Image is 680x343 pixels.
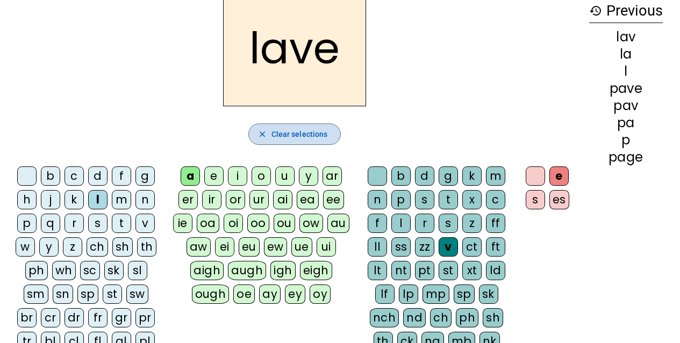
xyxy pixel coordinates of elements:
[589,99,663,112] div: pav
[439,261,458,280] div: st
[300,261,332,280] div: eigh
[486,214,505,233] div: ff
[24,284,48,304] div: sm
[415,261,434,280] div: pt
[87,237,108,257] div: ch
[462,190,482,209] div: x
[52,261,76,280] div: wh
[17,308,37,327] div: br
[423,284,449,304] div: mp
[77,284,98,304] div: sp
[317,237,336,257] div: ui
[486,166,505,186] div: m
[454,284,475,304] div: sp
[178,190,198,209] div: er
[483,308,503,327] div: sh
[88,308,108,327] div: fr
[462,237,482,257] div: ct
[187,237,211,257] div: aw
[16,237,35,257] div: w
[549,190,569,209] div: es
[299,214,323,233] div: ow
[88,190,108,209] div: l
[192,284,230,304] div: ough
[391,190,411,209] div: p
[173,214,192,233] div: ie
[126,284,148,304] div: sw
[103,284,122,304] div: st
[291,237,312,257] div: ue
[112,190,131,209] div: m
[399,284,418,304] div: lp
[368,214,387,233] div: f
[224,214,243,233] div: oi
[202,190,221,209] div: ir
[271,128,328,141] span: Clear selections
[589,82,663,95] div: pave
[249,190,269,209] div: ur
[285,284,305,304] div: ey
[135,166,155,186] div: g
[486,190,505,209] div: c
[137,237,156,257] div: th
[589,31,663,43] div: lav
[41,190,60,209] div: j
[486,261,505,280] div: ld
[88,166,108,186] div: d
[368,190,387,209] div: n
[415,166,434,186] div: d
[479,284,498,304] div: sk
[375,284,395,304] div: lf
[65,190,84,209] div: k
[323,190,344,209] div: ee
[462,214,482,233] div: z
[65,166,84,186] div: c
[370,308,399,327] div: nch
[181,166,200,186] div: a
[589,116,663,129] div: pa
[323,166,342,186] div: ar
[252,166,271,186] div: o
[259,284,281,304] div: ay
[403,308,426,327] div: nd
[65,214,84,233] div: r
[549,166,569,186] div: e
[368,261,387,280] div: lt
[264,237,287,257] div: ew
[135,308,155,327] div: pr
[275,166,295,186] div: u
[248,123,341,145] button: Clear selections
[112,308,131,327] div: gr
[589,4,602,17] mat-icon: history
[526,190,545,209] div: s
[41,308,60,327] div: cr
[25,261,48,280] div: ph
[17,214,37,233] div: p
[297,190,319,209] div: ea
[63,237,82,257] div: z
[589,134,663,147] div: p
[273,190,292,209] div: ai
[190,261,224,280] div: aigh
[415,190,434,209] div: s
[233,284,255,304] div: oe
[228,261,266,280] div: augh
[257,129,267,139] mat-icon: close
[80,261,100,280] div: sc
[391,237,411,257] div: ss
[112,237,133,257] div: sh
[228,166,247,186] div: i
[415,237,434,257] div: zz
[486,237,505,257] div: ft
[53,284,73,304] div: sn
[310,284,331,304] div: oy
[299,166,318,186] div: y
[65,308,84,327] div: dr
[439,190,458,209] div: t
[415,214,434,233] div: r
[439,237,458,257] div: v
[215,237,234,257] div: ei
[274,214,295,233] div: ou
[368,237,387,257] div: ll
[391,166,411,186] div: b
